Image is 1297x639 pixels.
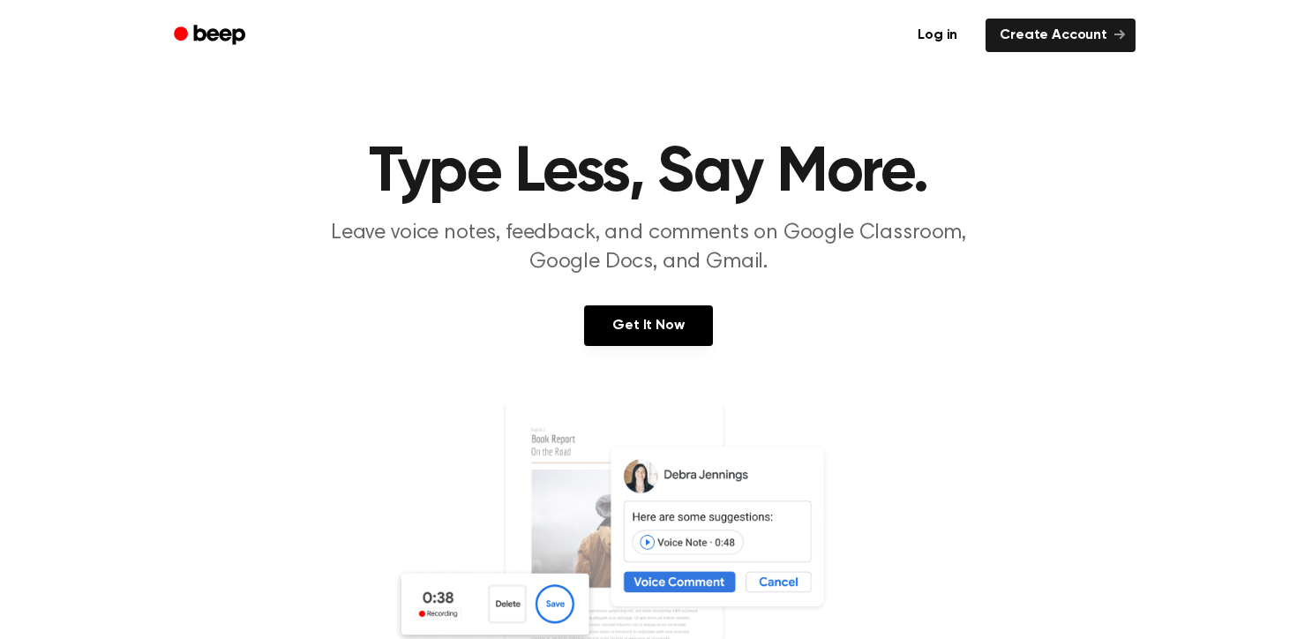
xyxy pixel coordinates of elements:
a: Log in [900,15,975,56]
a: Create Account [986,19,1136,52]
h1: Type Less, Say More. [197,141,1100,205]
a: Beep [161,19,261,53]
p: Leave voice notes, feedback, and comments on Google Classroom, Google Docs, and Gmail. [310,219,987,277]
a: Get It Now [584,305,712,346]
